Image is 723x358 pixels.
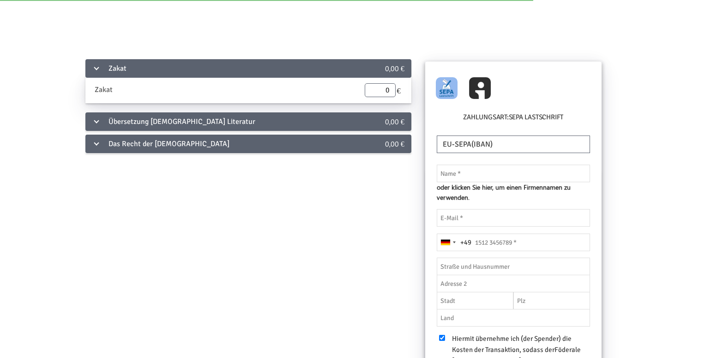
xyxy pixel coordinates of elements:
[509,112,563,123] label: SEPA Lastschrift
[385,63,404,73] span: 0,00 €
[437,209,590,227] input: E-Mail *
[88,84,261,96] div: Zakat
[460,237,471,248] div: +49
[437,234,590,251] input: 1512 3456789 *
[437,234,471,251] button: Selected country
[437,182,590,202] span: oder klicken Sie hier, um einen Firmennamen zu verwenden.
[385,117,404,126] span: 0,00 €
[396,83,402,97] span: €
[469,77,491,99] img: GC_InstantBankPay
[85,135,352,153] div: Das Recht der [DEMOGRAPHIC_DATA]
[437,275,590,292] input: Adresse 2
[437,165,590,182] input: Name *
[513,292,590,309] input: Plz
[434,112,592,126] h6: Zahlungsart:
[437,309,590,327] input: Land
[85,59,352,78] div: Zakat
[436,77,458,99] img: GOCARDLESS
[437,258,590,275] input: Straße und Hausnummer
[437,292,513,309] input: Stadt
[385,139,404,148] span: 0,00 €
[85,112,352,131] div: Übersetzung [DEMOGRAPHIC_DATA] Literatur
